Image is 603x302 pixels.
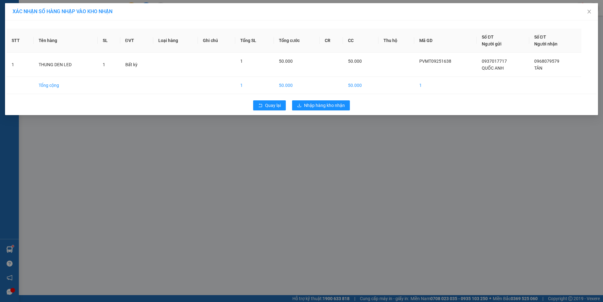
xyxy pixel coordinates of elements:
th: ĐVT [120,29,154,53]
button: Close [580,3,598,21]
span: XÁC NHẬN SỐ HÀNG NHẬP VÀO KHO NHẬN [13,8,112,14]
th: CC [343,29,378,53]
th: STT [7,29,34,53]
td: 50.000 [274,77,320,94]
th: Tổng cước [274,29,320,53]
span: 1 [103,62,105,67]
span: environment [43,35,48,39]
td: THUNG DEN LED [34,53,98,77]
b: QL51, PPhước Trung, TPBà Rịa [3,34,37,46]
span: Người gửi [482,41,502,46]
td: 1 [414,77,477,94]
span: Người nhận [534,41,557,46]
td: 50.000 [343,77,378,94]
span: QUỐC ANH [482,66,504,71]
span: PVMT09251638 [419,59,451,64]
span: close [587,9,592,14]
span: Nhập hàng kho nhận [304,102,345,109]
li: Hoa Mai [3,3,91,15]
td: Tổng cộng [34,77,98,94]
span: TÂN [534,66,542,71]
span: 0937017717 [482,59,507,64]
th: Tổng SL [235,29,274,53]
td: Bất kỳ [120,53,154,77]
span: 0968079579 [534,59,559,64]
span: 50.000 [279,59,293,64]
li: VP Hàng Bà Rịa [3,27,43,34]
button: rollbackQuay lại [253,100,286,110]
td: 1 [7,53,34,77]
th: Tên hàng [34,29,98,53]
span: Số ĐT [482,34,494,40]
th: SL [98,29,120,53]
span: download [297,103,301,108]
th: CR [320,29,343,53]
th: Thu hộ [378,29,414,53]
img: logo.jpg [3,3,25,25]
li: VP 93 NTB Q1 [43,27,84,34]
span: 50.000 [348,59,362,64]
span: 1 [240,59,243,64]
td: 1 [235,77,274,94]
th: Loại hàng [153,29,198,53]
th: Ghi chú [198,29,235,53]
span: Quay lại [265,102,281,109]
th: Mã GD [414,29,477,53]
span: environment [3,35,8,39]
button: downloadNhập hàng kho nhận [292,100,350,110]
span: rollback [258,103,263,108]
span: Số ĐT [534,34,546,40]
